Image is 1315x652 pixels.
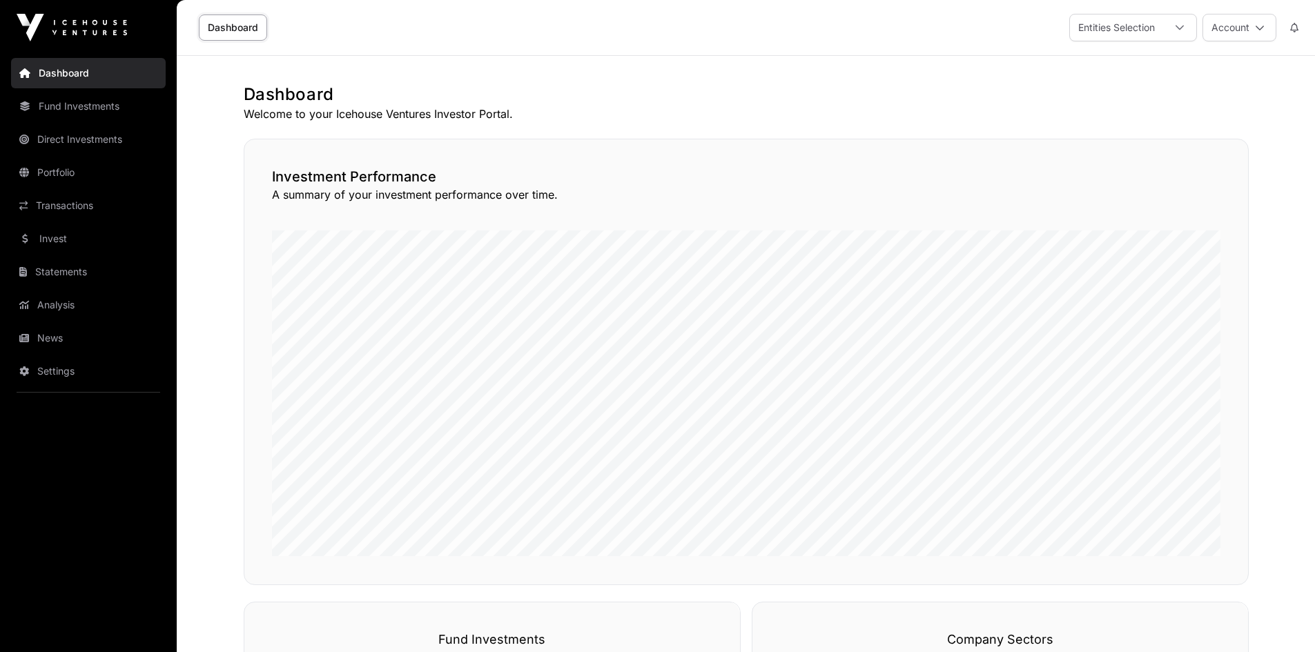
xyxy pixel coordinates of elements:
[244,83,1249,106] h1: Dashboard
[272,630,712,649] h3: Fund Investments
[244,106,1249,122] p: Welcome to your Icehouse Ventures Investor Portal.
[272,167,1220,186] h2: Investment Performance
[11,323,166,353] a: News
[272,186,1220,203] p: A summary of your investment performance over time.
[11,124,166,155] a: Direct Investments
[17,14,127,41] img: Icehouse Ventures Logo
[1202,14,1276,41] button: Account
[11,157,166,188] a: Portfolio
[1246,586,1315,652] iframe: Chat Widget
[11,190,166,221] a: Transactions
[1070,14,1163,41] div: Entities Selection
[11,290,166,320] a: Analysis
[11,58,166,88] a: Dashboard
[199,14,267,41] a: Dashboard
[11,356,166,386] a: Settings
[11,257,166,287] a: Statements
[780,630,1220,649] h3: Company Sectors
[11,224,166,254] a: Invest
[11,91,166,121] a: Fund Investments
